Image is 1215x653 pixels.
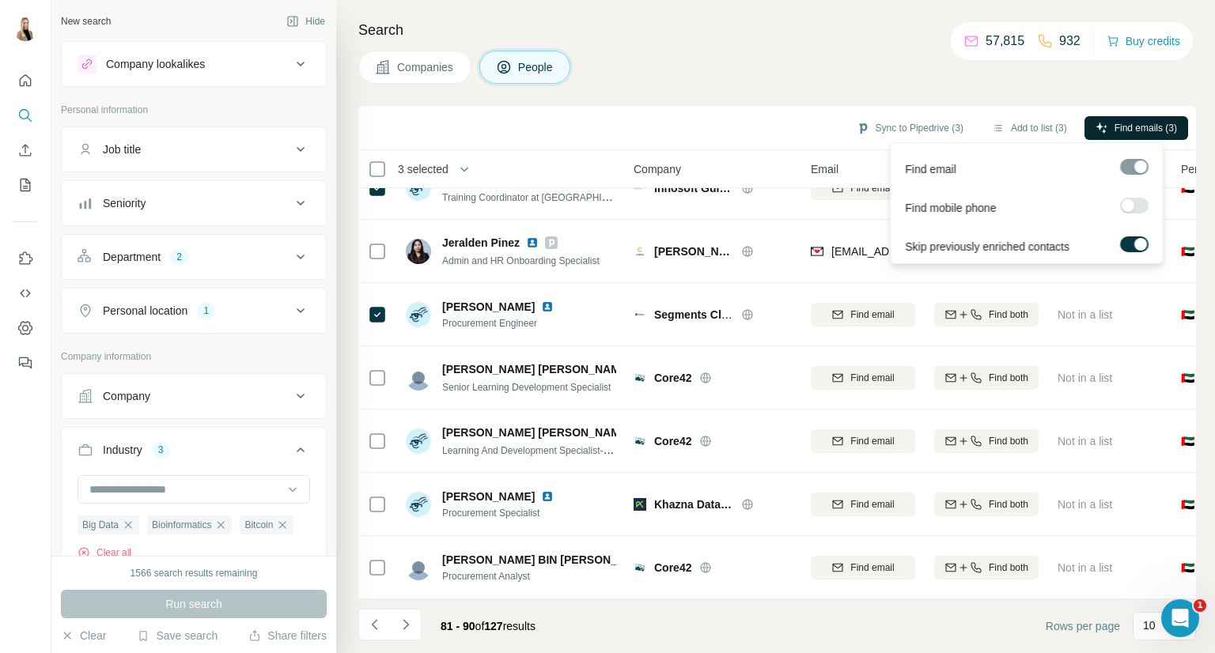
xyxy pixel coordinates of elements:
div: Department [103,249,161,265]
button: Clear all [78,545,131,560]
button: Use Surfe API [13,279,38,308]
div: Industry [103,442,142,458]
div: 2 [170,250,188,264]
span: [PERSON_NAME] [PERSON_NAME] [442,361,631,377]
button: Dashboard [13,314,38,342]
span: Find emails (3) [1115,121,1177,135]
span: [PERSON_NAME] [442,489,535,504]
span: Core42 [654,433,691,449]
span: Find both [989,561,1028,575]
img: Avatar [13,16,38,41]
span: Khazna Data Centers [654,496,733,512]
span: Find both [989,308,1028,322]
img: Avatar [406,555,431,580]
img: Logo of Core42 [634,435,646,447]
span: Find both [989,434,1028,448]
p: 57,815 [986,32,1024,51]
div: 1566 search results remaining [131,566,258,580]
img: Avatar [406,302,431,327]
div: 1 [197,304,215,318]
span: results [441,620,536,632]
button: Job title [62,130,326,168]
span: Find both [989,371,1028,385]
span: 🇦🇪 [1181,496,1194,512]
img: Logo of Core42 [634,561,646,574]
span: Companies [397,59,455,75]
span: [PERSON_NAME] [442,299,535,315]
span: 🇦🇪 [1181,370,1194,386]
img: Logo of Segments Cloud Computing [634,308,646,321]
img: Logo of Carma [634,245,646,258]
button: Find both [934,556,1039,579]
p: 932 [1059,32,1081,51]
span: Procurement Analyst [442,569,616,583]
button: Find email [811,303,915,326]
span: Skip previously enriched contacts [905,239,1069,255]
div: Seniority [103,195,146,211]
img: LinkedIn logo [541,490,554,503]
button: Save search [137,628,218,644]
button: Seniority [62,184,326,222]
span: Not in a list [1058,435,1112,447]
span: Big Data [82,518,119,532]
img: Avatar [406,492,431,517]
button: Find both [934,366,1039,390]
div: Personal location [103,303,187,319]
div: New search [61,14,111,28]
span: Jeralden Pinez [442,235,520,251]
span: Find email [850,308,894,322]
span: Procurement Engineer [442,316,560,330]
span: Rows per page [1046,618,1120,634]
div: Company [103,388,150,404]
button: Find email [811,429,915,453]
button: My lists [13,171,38,199]
button: Enrich CSV [13,136,38,164]
iframe: Intercom live chat [1161,599,1199,637]
span: Find email [850,561,894,575]
img: Logo of Core42 [634,372,646,384]
h4: Search [358,19,1196,41]
button: Buy credits [1107,30,1180,52]
button: Navigate to next page [390,609,422,640]
span: [PERSON_NAME] [PERSON_NAME] [442,425,631,440]
div: Company lookalikes [106,56,205,72]
span: Segments Cloud Computing [654,308,803,321]
button: Find email [811,493,915,516]
span: 3 selected [398,161,449,177]
span: Find both [989,497,1028,511]
span: Bioinformatics [152,518,211,532]
button: Find emails (3) [1084,116,1188,140]
span: Training Coordinator at [GEOGRAPHIC_DATA] [442,191,641,203]
div: Job title [103,142,141,157]
button: Company [62,377,326,415]
button: Find both [934,429,1039,453]
span: Email [811,161,838,177]
button: Department2 [62,238,326,276]
span: Company [634,161,681,177]
span: of [475,620,485,632]
img: Logo of Khazna Data Centers [634,498,646,511]
span: [PERSON_NAME] BIN [PERSON_NAME] [442,552,653,568]
span: Find email [850,371,894,385]
button: Find email [811,556,915,579]
span: Senior Learning Development Specialist [442,382,611,393]
span: 🇦🇪 [1181,560,1194,576]
span: Find email [850,497,894,511]
img: LinkedIn logo [541,300,554,313]
span: Find email [850,434,894,448]
button: Feedback [13,349,38,377]
span: 127 [484,620,502,632]
img: provider findymail logo [811,243,823,259]
span: Find email [905,161,956,177]
button: Industry3 [62,431,326,475]
button: Sync to Pipedrive (3) [846,116,975,140]
button: Share filters [248,628,327,644]
span: Admin and HR Onboarding Specialist [442,255,600,266]
button: Add to list (3) [981,116,1078,140]
span: Not in a list [1058,561,1112,574]
span: 1 [1194,599,1206,612]
span: Not in a list [1058,308,1112,321]
span: 🇦🇪 [1181,243,1194,259]
button: Find both [934,303,1039,326]
span: Find mobile phone [905,200,996,216]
